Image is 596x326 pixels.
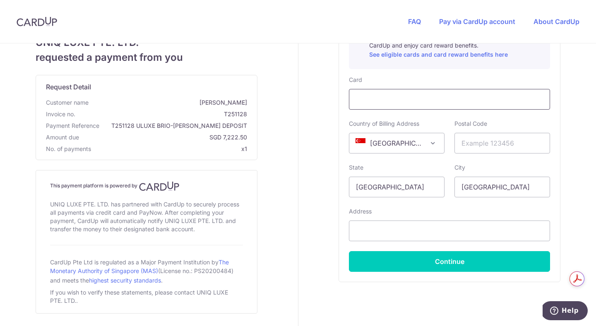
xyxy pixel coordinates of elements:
[349,120,419,128] label: Country of Billing Address
[349,133,445,153] span: Singapore
[46,133,79,141] span: Amount due
[241,145,247,152] span: x1
[454,163,465,172] label: City
[356,94,543,104] iframe: Secure card payment input frame
[50,255,243,287] div: CardUp Pte Ltd is regulated as a Major Payment Institution by (License no.: PS20200484) and meets...
[46,83,91,91] span: translation missing: en.request_detail
[454,120,487,128] label: Postal Code
[103,122,247,130] span: T251128 ULUXE BRIO-[PERSON_NAME] DEPOSIT
[349,76,362,84] label: Card
[50,287,243,307] div: If you wish to verify these statements, please contact UNIQ LUXE PTE. LTD..
[408,17,421,26] a: FAQ
[349,207,372,216] label: Address
[534,17,579,26] a: About CardUp
[439,17,515,26] a: Pay via CardUp account
[349,251,550,272] button: Continue
[79,110,247,118] span: T251128
[17,17,57,26] img: CardUp
[92,98,247,107] span: [PERSON_NAME]
[369,51,508,58] a: See eligible cards and card reward benefits here
[50,199,243,235] div: UNIQ LUXE PTE. LTD. has partnered with CardUp to securely process all payments via credit card an...
[543,301,588,322] iframe: Opens a widget where you can find more information
[139,181,180,191] img: CardUp
[369,33,543,60] p: Pay with your credit card for this and other payments on CardUp and enjoy card reward benefits.
[89,277,161,284] a: highest security standards
[454,133,550,153] input: Example 123456
[50,259,229,274] a: The Monetary Authority of Singapore (MAS)
[349,163,363,172] label: State
[46,98,89,107] span: Customer name
[349,133,444,153] span: Singapore
[46,110,75,118] span: Invoice no.
[50,181,243,191] h4: This payment platform is powered by
[46,145,91,153] span: No. of payments
[46,122,99,129] span: translation missing: en.payment_reference
[36,50,257,65] span: requested a payment from you
[82,133,247,141] span: SGD 7,222.50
